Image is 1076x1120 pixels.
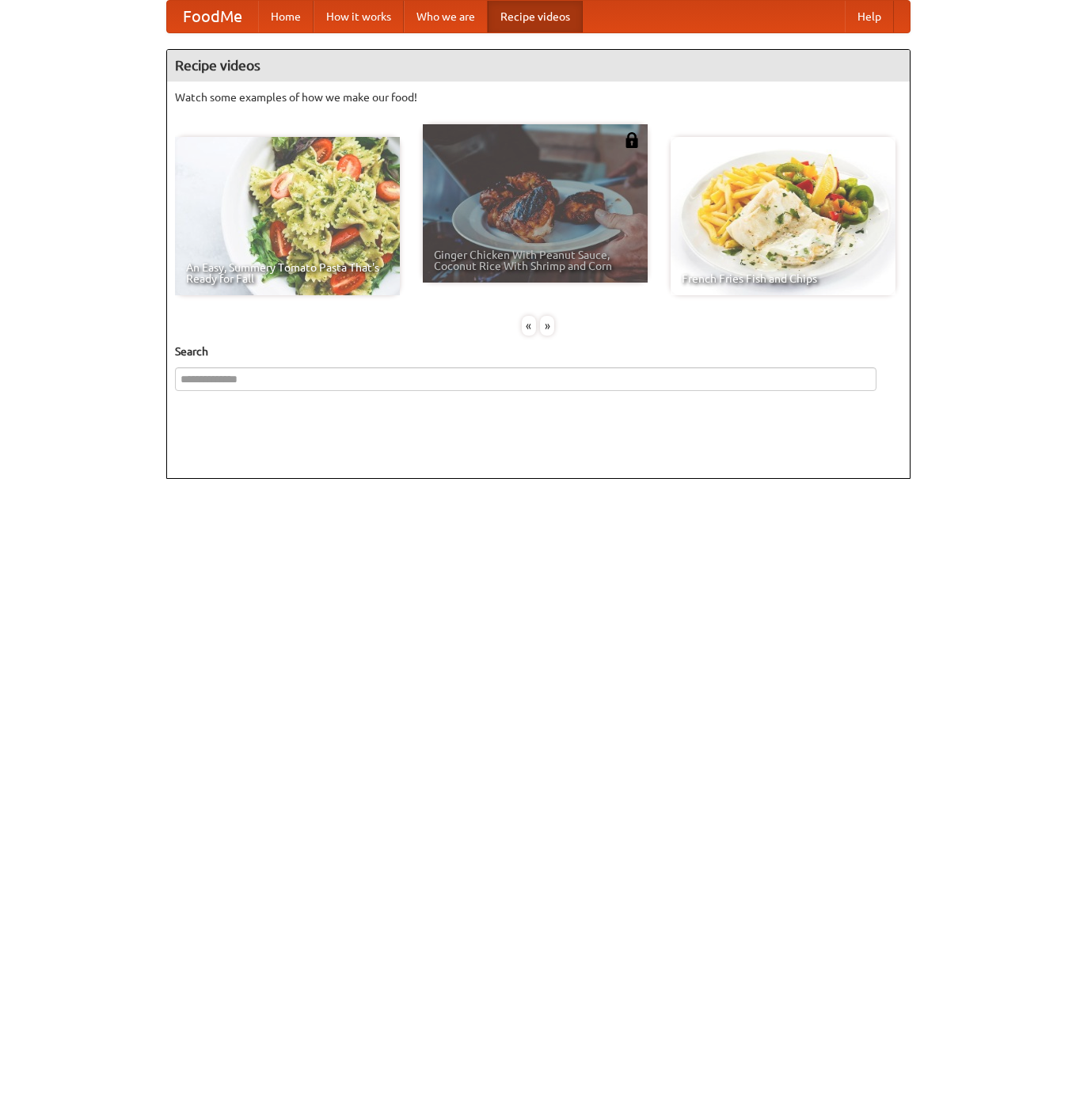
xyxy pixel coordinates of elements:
div: « [522,316,536,336]
h4: Recipe videos [167,50,910,82]
span: An Easy, Summery Tomato Pasta That's Ready for Fall [186,262,389,284]
h5: Search [175,344,902,359]
a: FoodMe [167,1,258,32]
a: Home [258,1,314,32]
a: French Fries Fish and Chips [671,137,895,295]
img: 483408.png [624,132,640,148]
a: Recipe videos [488,1,583,32]
a: An Easy, Summery Tomato Pasta That's Ready for Fall [175,137,400,295]
a: Help [845,1,894,32]
span: French Fries Fish and Chips [682,273,884,284]
div: » [540,316,554,336]
a: How it works [314,1,404,32]
a: Who we are [404,1,488,32]
p: Watch some examples of how we make our food! [175,89,902,105]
